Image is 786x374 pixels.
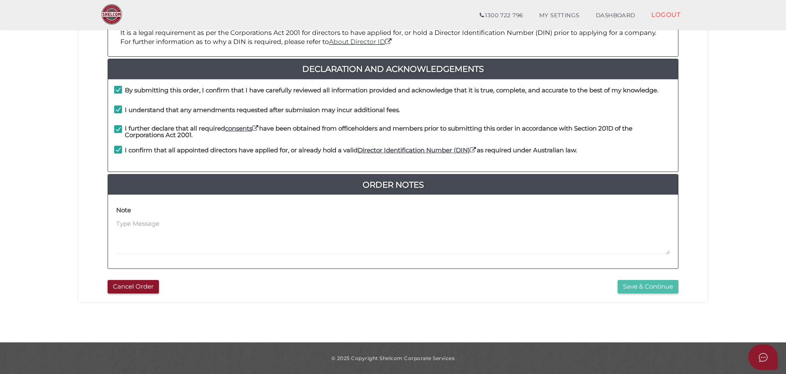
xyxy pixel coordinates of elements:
h4: I understand that any amendments requested after submission may incur additional fees. [125,107,400,114]
a: About Director ID [329,38,393,46]
h4: I confirm that all appointed directors have applied for, or already hold a valid as required unde... [125,147,577,154]
button: Open asap [748,344,778,370]
h4: Note [116,207,131,214]
a: DASHBOARD [588,7,644,24]
button: Cancel Order [108,280,159,294]
a: Director Identification Number (DIN) [358,146,477,154]
h4: By submitting this order, I confirm that I have carefully reviewed all information provided and a... [125,87,658,94]
a: MY SETTINGS [531,7,588,24]
a: consents [225,124,259,132]
h4: I further declare that all required have been obtained from officeholders and members prior to su... [125,125,672,139]
p: It is a legal requirement as per the Corporations Act 2001 for directors to have applied for, or ... [120,28,666,47]
a: Order Notes [108,178,678,191]
a: Declaration And Acknowledgements [108,62,678,76]
a: 1300 722 796 [471,7,531,24]
a: LOGOUT [643,6,689,23]
div: © 2025 Copyright Shelcom Corporate Services [85,355,701,362]
button: Save & Continue [618,280,678,294]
